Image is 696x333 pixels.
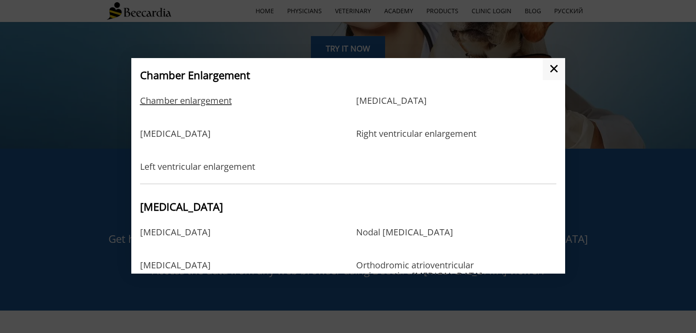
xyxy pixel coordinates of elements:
[140,68,250,82] span: Chamber Enlargement
[140,161,255,172] a: Left ventricular enlargement
[356,95,427,124] a: [MEDICAL_DATA]
[356,260,500,289] a: Orthodromic atrioventricular reciprocating [MEDICAL_DATA]
[140,260,211,289] a: [MEDICAL_DATA]
[140,199,223,214] span: [MEDICAL_DATA]
[140,227,211,256] a: [MEDICAL_DATA]
[356,128,476,157] a: Right ventricular enlargement
[140,128,211,157] a: [MEDICAL_DATA]
[356,227,453,256] a: Nodal [MEDICAL_DATA]
[543,58,565,80] a: ✕
[140,95,232,124] a: Chamber enlargement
